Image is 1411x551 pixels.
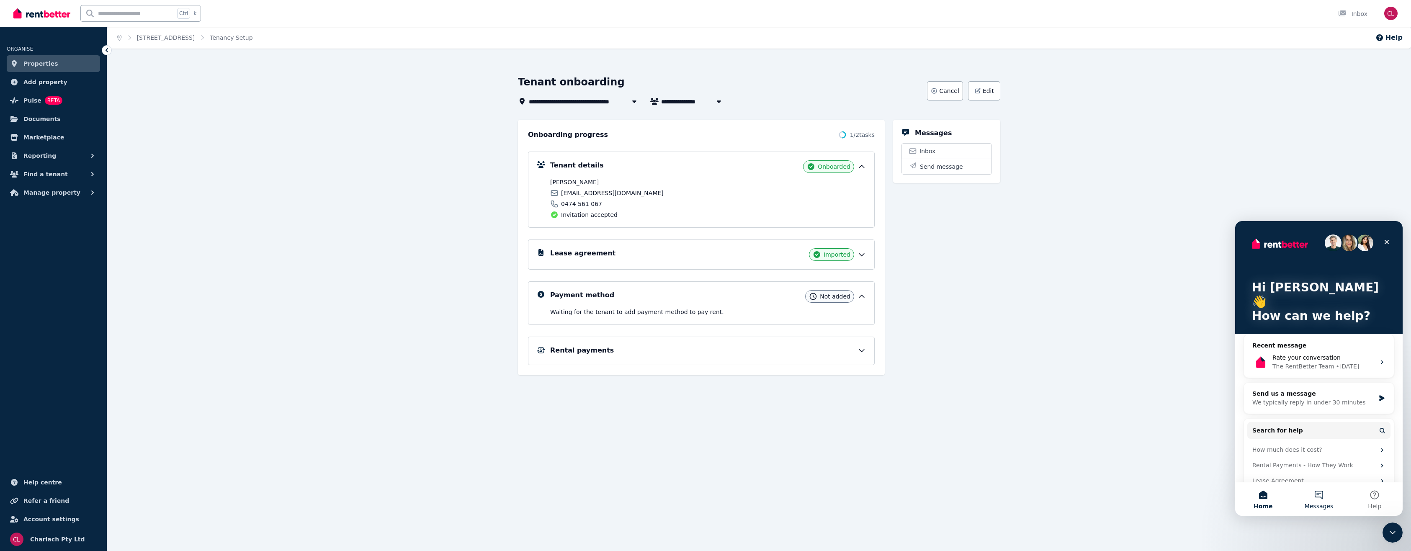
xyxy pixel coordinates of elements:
[23,59,58,69] span: Properties
[7,492,100,509] a: Refer a friend
[30,534,85,544] span: Charlach Pty Ltd
[107,27,263,49] nav: Breadcrumb
[968,81,1000,100] button: Edit
[983,87,994,95] span: Edit
[137,34,195,41] a: [STREET_ADDRESS]
[7,92,100,109] a: PulseBETA
[550,160,604,170] h5: Tenant details
[902,144,991,159] a: Inbox
[561,211,618,219] span: Invitation accepted
[518,75,625,89] h1: Tenant onboarding
[23,151,56,161] span: Reporting
[23,77,67,87] span: Add property
[7,511,100,528] a: Account settings
[1384,7,1398,20] img: Charlach Pty Ltd
[23,132,64,142] span: Marketplace
[193,10,196,17] span: k
[1338,10,1367,18] div: Inbox
[177,8,190,19] span: Ctrl
[7,147,100,164] button: Reporting
[23,496,69,506] span: Refer a friend
[528,130,608,140] h2: Onboarding progress
[818,162,850,171] span: Onboarded
[1375,33,1403,43] button: Help
[7,184,100,201] button: Manage property
[23,514,79,524] span: Account settings
[550,178,705,186] span: [PERSON_NAME]
[23,188,80,198] span: Manage property
[902,159,991,174] button: Send message
[850,131,875,139] span: 1 / 2 tasks
[1383,523,1403,543] iframe: Intercom live chat
[1235,221,1403,516] iframe: Intercom live chat
[550,308,866,316] p: Waiting for the tenant to add payment method to pay rent .
[7,55,100,72] a: Properties
[920,162,963,171] span: Send message
[7,74,100,90] a: Add property
[13,7,70,20] img: RentBetter
[537,347,545,353] img: Rental Payments
[7,166,100,183] button: Find a tenant
[927,81,963,100] button: Cancel
[824,250,850,259] span: Imported
[10,533,23,546] img: Charlach Pty Ltd
[7,474,100,491] a: Help centre
[561,200,602,208] span: 0474 561 067
[915,128,952,138] h5: Messages
[820,292,850,301] span: Not added
[45,96,62,105] span: BETA
[550,290,614,300] h5: Payment method
[23,114,61,124] span: Documents
[939,87,959,95] span: Cancel
[919,147,935,155] span: Inbox
[23,477,62,487] span: Help centre
[210,33,252,42] span: Tenancy Setup
[7,129,100,146] a: Marketplace
[550,248,615,258] h5: Lease agreement
[7,46,33,52] span: ORGANISE
[23,169,68,179] span: Find a tenant
[561,189,664,197] span: [EMAIL_ADDRESS][DOMAIN_NAME]
[7,111,100,127] a: Documents
[550,345,614,355] h5: Rental payments
[23,95,41,106] span: Pulse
